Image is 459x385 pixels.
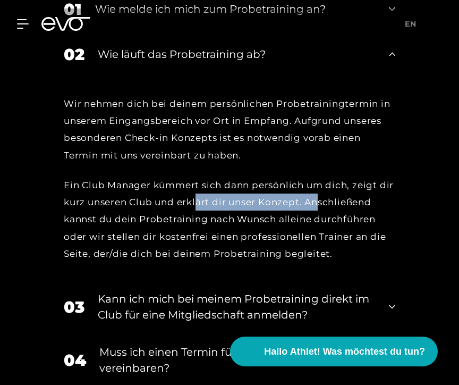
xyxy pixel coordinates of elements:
[64,43,84,66] div: 02
[64,348,86,372] div: 04
[64,95,395,164] div: Wir nehmen dich bei deinem persönlichen Probetrainingtermin in unserem Eingangsbereich vor Ort in...
[98,291,376,323] div: Kann ich mich bei meinem Probetraining direkt im Club für eine Mitgliedschaft anmelden?
[405,18,423,30] a: en
[230,337,438,366] button: Hallo Athlet! Was möchtest du tun?
[64,295,84,319] div: 03
[64,177,395,262] div: Ein Club Manager kümmert sich dann persönlich um dich, zeigt dir kurz unseren Club und erklärt di...
[98,46,376,62] div: Wie läuft das Probetraining ab?
[99,344,376,376] div: Muss ich einen Termin für das Probetraining vereinbaren?
[405,19,416,29] span: en
[264,345,425,359] span: Hallo Athlet! Was möchtest du tun?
